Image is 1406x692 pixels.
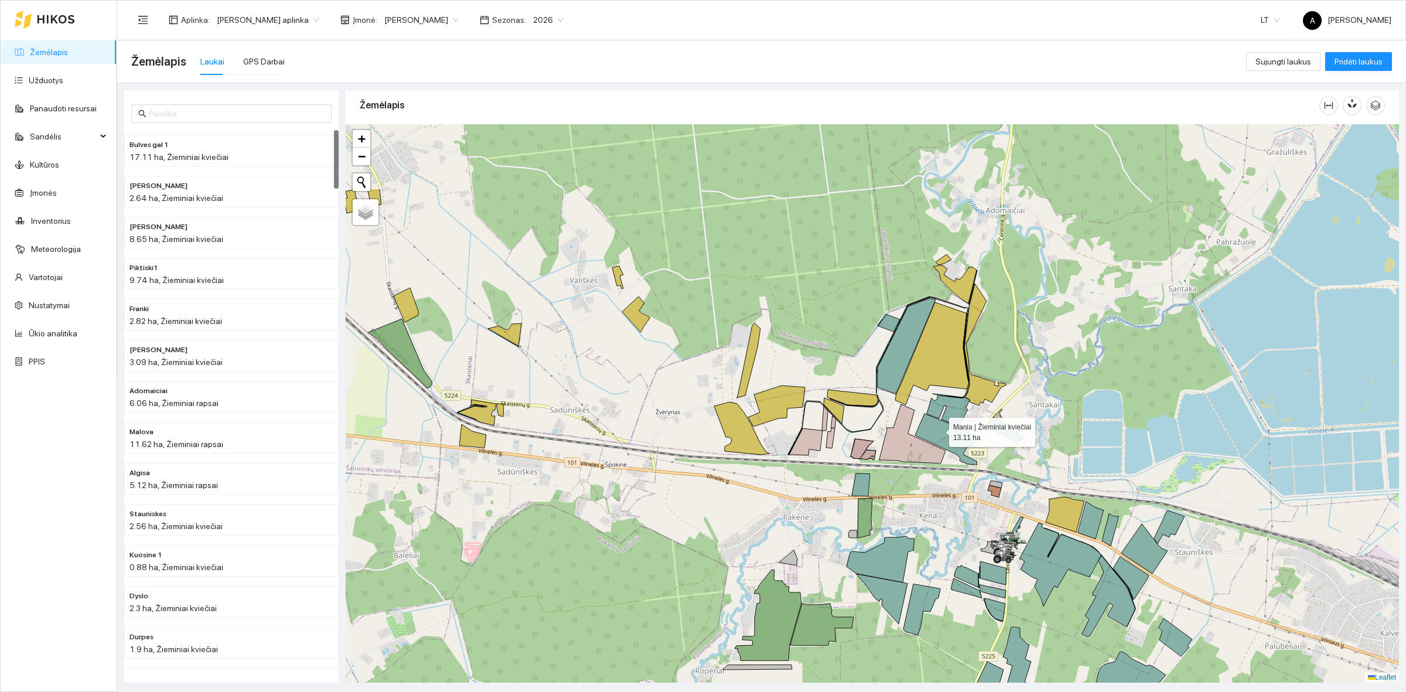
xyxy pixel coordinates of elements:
[131,52,186,71] span: Žemėlapis
[138,110,146,118] span: search
[129,357,223,367] span: 3.09 ha, Žieminiai kviečiai
[129,386,168,397] span: Adomaiciai
[169,15,178,25] span: layout
[353,199,378,225] a: Layers
[129,263,158,274] span: Piktiski1
[353,173,370,191] button: Initiate a new search
[29,357,45,366] a: PPIS
[131,8,155,32] button: menu-fold
[129,345,187,356] span: Ričardo
[30,104,97,113] a: Panaudoti resursai
[31,216,71,226] a: Inventorius
[1255,55,1311,68] span: Sujungti laukus
[1320,101,1337,110] span: column-width
[30,125,97,148] span: Sandėlis
[217,11,319,29] span: Jerzy Gvozdovicz aplinka
[129,591,148,602] span: Dyslo
[29,272,63,282] a: Vartotojai
[480,15,489,25] span: calendar
[533,11,564,29] span: 2026
[492,13,526,26] span: Sezonas :
[353,130,370,148] a: Zoom in
[129,193,223,203] span: 2.64 ha, Žieminiai kviečiai
[129,468,150,479] span: Algisa
[29,76,63,85] a: Užduotys
[340,15,350,25] span: shop
[200,55,224,68] div: Laukai
[129,180,187,192] span: Franki krapal
[29,329,77,338] a: Ūkio analitika
[360,88,1319,122] div: Žemėlapis
[129,563,223,572] span: 0.88 ha, Žieminiai kviečiai
[243,55,285,68] div: GPS Darbai
[353,13,377,26] span: Įmonė :
[30,188,57,197] a: Įmonės
[353,148,370,165] a: Zoom out
[1368,673,1396,681] a: Leaflet
[1246,52,1320,71] button: Sujungti laukus
[384,11,459,29] span: Jerzy Gvozdovič
[30,160,59,169] a: Kultūros
[129,275,224,285] span: 9.74 ha, Žieminiai kviečiai
[1335,55,1383,68] span: Pridėti laukus
[1310,11,1315,30] span: A
[138,15,148,25] span: menu-fold
[129,521,223,531] span: 2.56 ha, Žieminiai kviečiai
[129,550,162,561] span: Kuosine 1
[129,139,169,151] span: Bulves gal 1
[358,149,366,163] span: −
[1319,96,1338,115] button: column-width
[129,645,218,654] span: 1.9 ha, Žieminiai kviečiai
[129,398,219,408] span: 6.06 ha, Žieminiai rapsai
[129,632,153,643] span: Durpes
[1246,57,1320,66] a: Sujungti laukus
[129,439,223,449] span: 11.62 ha, Žieminiai rapsai
[1303,15,1391,25] span: [PERSON_NAME]
[129,480,218,490] span: 5.12 ha, Žieminiai rapsai
[31,244,81,254] a: Meteorologija
[129,221,187,233] span: Konstantino nuoma
[149,107,325,120] input: Paieška
[358,131,366,146] span: +
[29,301,70,310] a: Nustatymai
[129,234,223,244] span: 8.65 ha, Žieminiai kviečiai
[129,152,228,162] span: 17.11 ha, Žieminiai kviečiai
[1325,52,1392,71] button: Pridėti laukus
[181,13,210,26] span: Aplinka :
[30,47,68,57] a: Žemėlapis
[1325,57,1392,66] a: Pridėti laukus
[129,509,166,520] span: Stauniskes
[129,604,217,613] span: 2.3 ha, Žieminiai kviečiai
[1261,11,1279,29] span: LT
[129,304,149,315] span: Franki
[129,427,153,438] span: Malova
[129,316,222,326] span: 2.82 ha, Žieminiai kviečiai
